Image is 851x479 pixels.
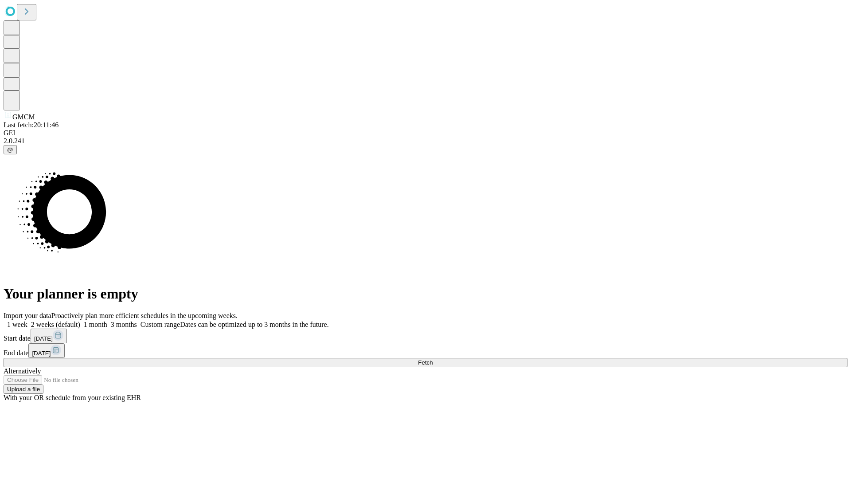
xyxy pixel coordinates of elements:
[31,321,80,328] span: 2 weeks (default)
[31,329,67,343] button: [DATE]
[4,129,847,137] div: GEI
[4,367,41,375] span: Alternatively
[4,394,141,401] span: With your OR schedule from your existing EHR
[28,343,65,358] button: [DATE]
[7,321,27,328] span: 1 week
[180,321,328,328] span: Dates can be optimized up to 3 months in the future.
[418,359,433,366] span: Fetch
[12,113,35,121] span: GMCM
[4,145,17,154] button: @
[4,137,847,145] div: 2.0.241
[4,358,847,367] button: Fetch
[4,121,59,129] span: Last fetch: 20:11:46
[34,335,53,342] span: [DATE]
[51,312,238,319] span: Proactively plan more efficient schedules in the upcoming weeks.
[4,385,43,394] button: Upload a file
[84,321,107,328] span: 1 month
[4,286,847,302] h1: Your planner is empty
[141,321,180,328] span: Custom range
[111,321,137,328] span: 3 months
[4,343,847,358] div: End date
[32,350,51,357] span: [DATE]
[4,329,847,343] div: Start date
[7,146,13,153] span: @
[4,312,51,319] span: Import your data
